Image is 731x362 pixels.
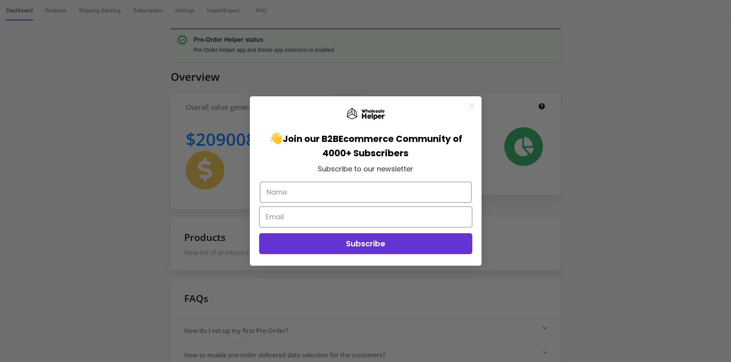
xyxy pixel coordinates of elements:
span: Join our B2B [283,133,339,145]
span: 👋 [269,131,339,146]
img: Wholesale Helper Logo [346,108,385,120]
input: Email [259,207,472,227]
span: Subscribe to our newsletter [318,164,413,174]
span: Ecommerce Community of 4000+ Subscribers [322,133,462,159]
button: Subscribe [259,233,472,254]
input: Name [260,182,472,203]
button: Close dialog [465,99,478,113]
